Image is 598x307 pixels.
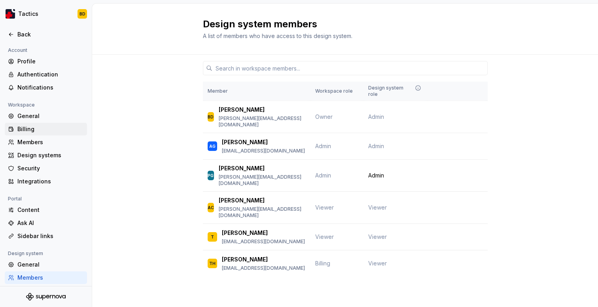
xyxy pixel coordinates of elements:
div: Ask AI [17,219,84,227]
span: Billing [315,260,330,267]
span: Admin [368,142,384,150]
span: Owner [315,113,333,120]
div: PG [208,172,214,179]
div: General [17,112,84,120]
p: [PERSON_NAME] [222,229,268,237]
span: Admin [315,143,331,149]
p: [PERSON_NAME] [219,164,265,172]
th: Workspace role [310,82,363,101]
div: Members [17,138,84,146]
a: Ask AI [5,217,87,229]
div: Workspace [5,100,38,110]
div: Portal [5,194,25,204]
span: Admin [368,113,384,121]
span: Admin [368,172,384,179]
div: Design systems [17,151,84,159]
button: TacticsBD [2,5,90,23]
div: AC [208,204,214,212]
a: Sidebar links [5,230,87,242]
a: Design systems [5,149,87,162]
input: Search in workspace members... [212,61,488,75]
span: Admin [315,172,331,179]
h2: Design system members [203,18,478,31]
p: [EMAIL_ADDRESS][DOMAIN_NAME] [222,148,305,154]
a: Notifications [5,81,87,94]
a: General [5,110,87,122]
svg: Supernova Logo [26,293,66,301]
div: Integrations [17,177,84,185]
span: Viewer [315,204,334,211]
p: [EMAIL_ADDRESS][DOMAIN_NAME] [222,265,305,271]
div: Account [5,46,30,55]
div: Back [17,31,84,38]
p: [PERSON_NAME] [219,106,265,114]
img: d0572a82-6cc2-4944-97f1-21a898ae7e2a.png [6,9,15,19]
span: Viewer [368,259,387,267]
p: [PERSON_NAME][EMAIL_ADDRESS][DOMAIN_NAME] [219,115,305,128]
p: [PERSON_NAME] [219,196,265,204]
div: Content [17,206,84,214]
a: Security [5,162,87,175]
a: General [5,258,87,271]
span: A list of members who have access to this design system. [203,32,352,39]
a: Authentication [5,68,87,81]
div: Notifications [17,84,84,92]
a: Members [5,136,87,149]
p: [PERSON_NAME] [222,138,268,146]
div: Billing [17,125,84,133]
span: Viewer [315,233,334,240]
div: Design system role [368,85,423,97]
p: [PERSON_NAME][EMAIL_ADDRESS][DOMAIN_NAME] [219,174,305,187]
a: Content [5,204,87,216]
a: Profile [5,55,87,68]
div: Tactics [18,10,38,18]
div: Sidebar links [17,232,84,240]
div: Design system [5,249,46,258]
th: Member [203,82,310,101]
div: TH [209,259,216,267]
a: Billing [5,123,87,135]
span: Viewer [368,233,387,241]
p: [PERSON_NAME] [222,256,268,263]
div: Security [17,164,84,172]
a: Versions [5,284,87,297]
div: Authentication [17,71,84,78]
div: T [211,233,214,241]
div: BD [79,11,85,17]
div: Members [17,274,84,282]
div: General [17,261,84,269]
p: [EMAIL_ADDRESS][DOMAIN_NAME] [222,238,305,245]
p: [PERSON_NAME][EMAIL_ADDRESS][DOMAIN_NAME] [219,206,305,219]
div: Profile [17,57,84,65]
div: AG [209,142,216,150]
a: Integrations [5,175,87,188]
a: Members [5,271,87,284]
a: Back [5,28,87,41]
span: Viewer [368,204,387,212]
div: BD [208,113,214,121]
